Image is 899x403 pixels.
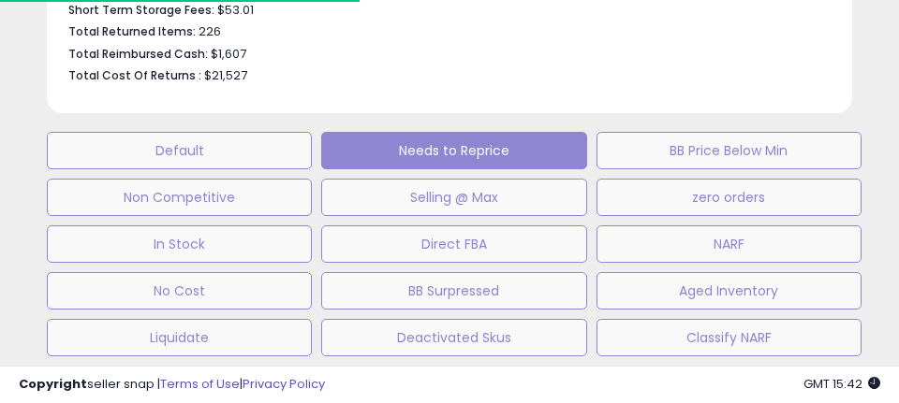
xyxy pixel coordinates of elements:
button: Direct FBA [321,225,586,263]
span: 2025-10-9 15:42 GMT [803,375,880,393]
button: zero orders [597,179,862,216]
button: Liquidate [47,319,312,356]
button: NARF [597,225,862,263]
button: Default [47,132,312,169]
button: BB Price Below Min [597,132,862,169]
span: $21,527 [204,66,247,84]
a: Terms of Use [160,375,240,393]
button: In Stock [47,225,312,263]
a: Privacy Policy [243,375,325,393]
span: 226 [199,22,221,40]
button: No Cost [47,272,312,309]
button: BB Surpressed [321,272,586,309]
b: Total Cost Of Returns : [68,67,201,83]
span: $1,607 [211,45,246,63]
button: Classify NARF [597,319,862,356]
button: Deactivated Skus [321,319,586,356]
strong: Copyright [19,375,87,393]
span: $53.01 [217,1,254,19]
b: Total Returned Items: [68,23,196,39]
b: Short Term Storage Fees: [68,2,214,18]
b: Total Reimbursed Cash: [68,46,208,62]
div: seller snap | | [19,376,325,394]
button: Needs to Reprice [321,132,586,169]
button: Selling @ Max [321,179,586,216]
button: Aged Inventory [597,272,862,309]
button: Non Competitive [47,179,312,216]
